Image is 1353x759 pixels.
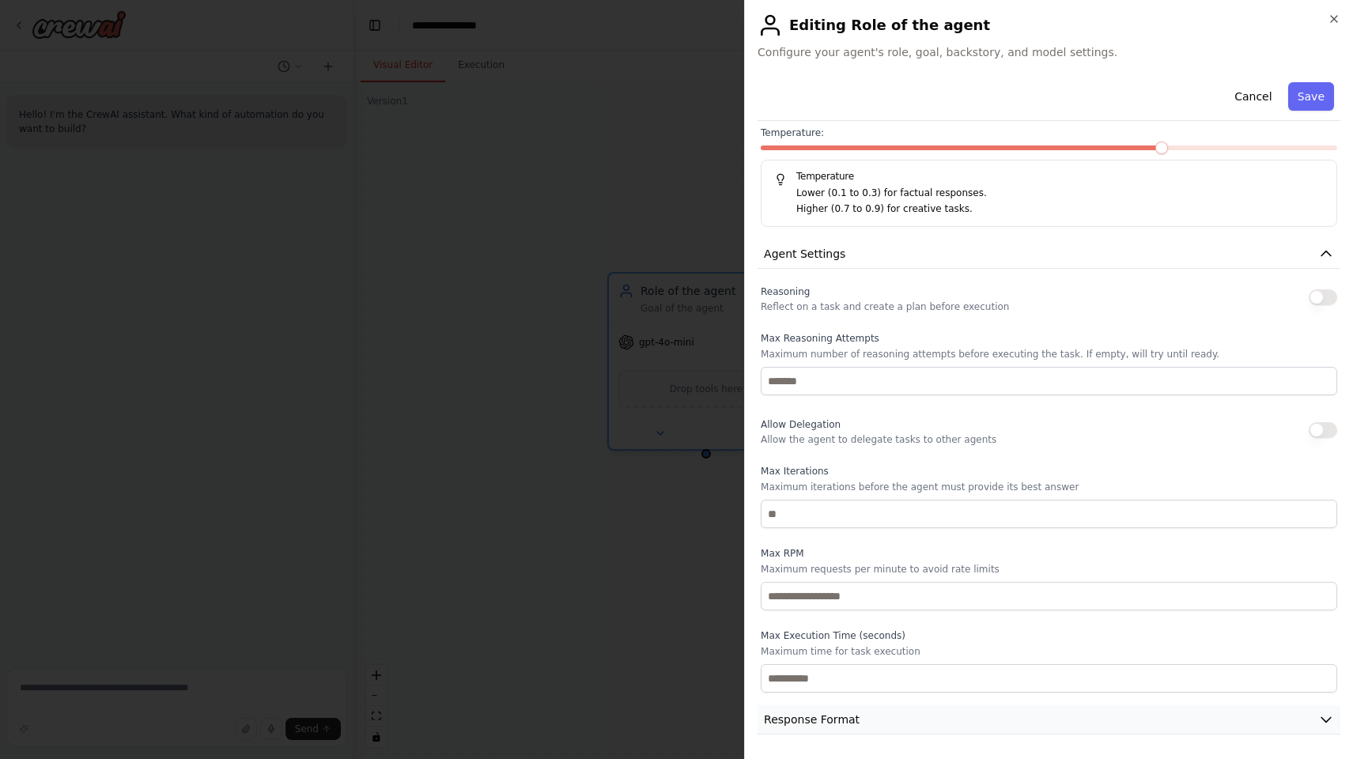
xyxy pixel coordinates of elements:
[761,547,1337,560] label: Max RPM
[764,246,845,262] span: Agent Settings
[758,705,1340,734] button: Response Format
[1288,82,1334,111] button: Save
[758,13,1340,38] h2: Editing Role of the agent
[774,170,1324,183] h5: Temperature
[758,44,1340,60] span: Configure your agent's role, goal, backstory, and model settings.
[761,286,810,297] span: Reasoning
[761,300,1009,313] p: Reflect on a task and create a plan before execution
[796,186,1324,202] p: Lower (0.1 to 0.3) for factual responses.
[796,202,1324,217] p: Higher (0.7 to 0.9) for creative tasks.
[761,126,824,139] span: Temperature:
[761,563,1337,576] p: Maximum requests per minute to avoid rate limits
[761,433,996,446] p: Allow the agent to delegate tasks to other agents
[761,629,1337,642] label: Max Execution Time (seconds)
[761,481,1337,493] p: Maximum iterations before the agent must provide its best answer
[761,332,1337,345] label: Max Reasoning Attempts
[764,712,860,727] span: Response Format
[758,240,1340,269] button: Agent Settings
[761,348,1337,361] p: Maximum number of reasoning attempts before executing the task. If empty, will try until ready.
[1225,82,1281,111] button: Cancel
[761,465,1337,478] label: Max Iterations
[761,419,841,430] span: Allow Delegation
[761,645,1337,658] p: Maximum time for task execution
